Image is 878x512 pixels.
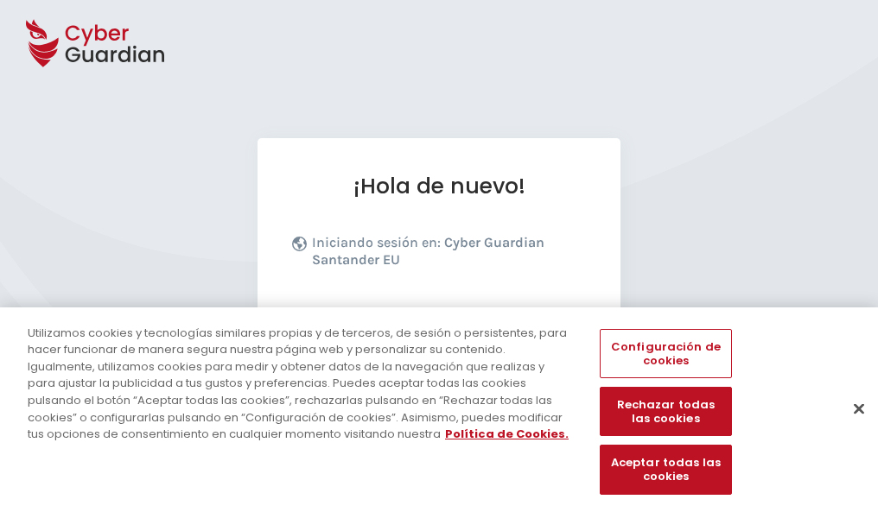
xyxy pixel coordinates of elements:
[600,446,731,495] button: Aceptar todas las cookies
[312,234,544,268] b: Cyber Guardian Santander EU
[840,389,878,427] button: Cerrar
[312,234,582,277] p: Iniciando sesión en:
[600,329,731,378] button: Configuración de cookies
[445,426,569,442] a: Más información sobre su privacidad, se abre en una nueva pestaña
[292,173,586,199] h1: ¡Hola de nuevo!
[600,388,731,437] button: Rechazar todas las cookies
[28,325,574,443] div: Utilizamos cookies y tecnologías similares propias y de terceros, de sesión o persistentes, para ...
